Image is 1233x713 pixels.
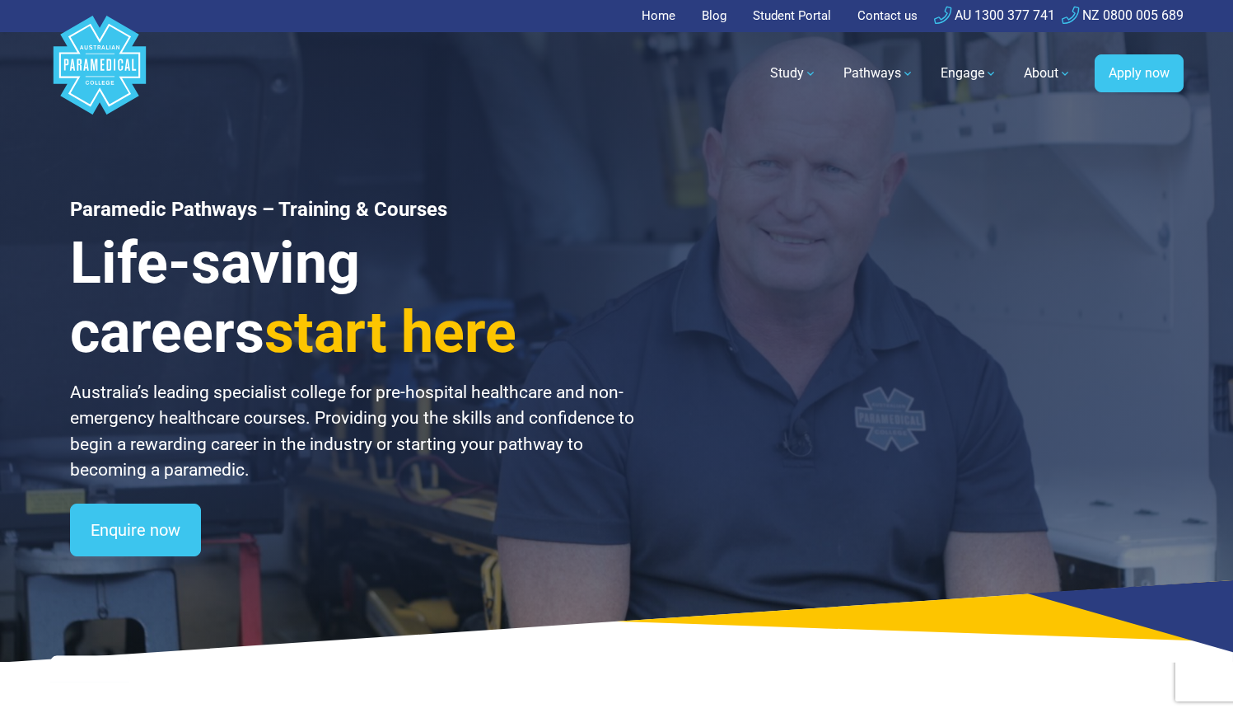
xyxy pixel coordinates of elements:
a: Apply now [1095,54,1184,92]
a: Engage [931,50,1007,96]
a: NZ 0800 005 689 [1062,7,1184,23]
p: Australia’s leading specialist college for pre-hospital healthcare and non-emergency healthcare c... [70,380,637,484]
a: AU 1300 377 741 [934,7,1055,23]
h3: Life-saving careers [70,228,637,367]
a: Enquire now [70,504,201,556]
a: Australian Paramedical College [50,32,149,115]
a: Pathways [834,50,924,96]
h1: Paramedic Pathways – Training & Courses [70,198,637,222]
span: start here [264,298,516,366]
a: About [1014,50,1081,96]
a: Study [760,50,827,96]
